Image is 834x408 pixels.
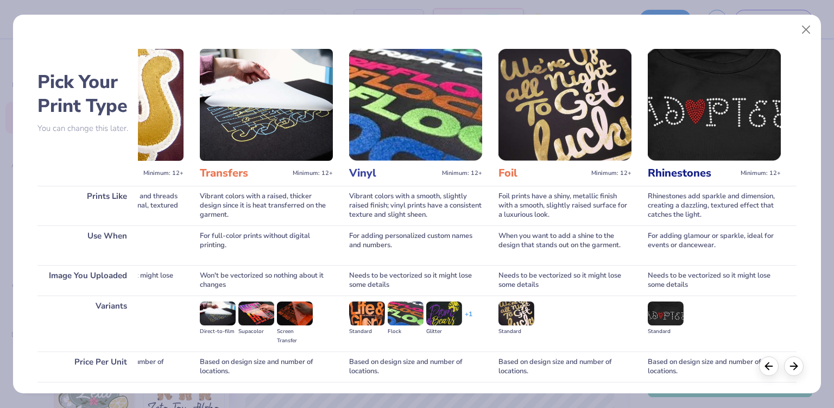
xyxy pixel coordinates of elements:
img: Direct-to-film [200,302,236,325]
div: Price Per Unit [37,351,138,382]
div: For adding personalized custom names and numbers. [349,225,482,265]
img: Rhinestones [648,49,781,161]
div: Direct-to-film [200,327,236,336]
div: Needs to be vectorized so it might lose some details [349,265,482,296]
div: Vibrant colors with a raised, thicker design since it is heat transferred on the garment. [200,186,333,225]
div: Needs to be vectorized so it might lose some details [648,265,781,296]
img: Standard [349,302,385,325]
span: Minimum: 12+ [293,170,333,177]
h3: Rhinestones [648,166,736,180]
div: For adding glamour or sparkle, ideal for events or dancewear. [648,225,781,265]
div: Based on design size and number of locations. [648,351,781,382]
div: Rhinestones add sparkle and dimension, creating a dazzling, textured effect that catches the light. [648,186,781,225]
p: You can change this later. [37,124,138,133]
div: + 1 [465,310,472,328]
div: Needs to be vectorized so it might lose some details [498,265,631,296]
div: Standard [498,327,534,336]
div: When you want to add a shine to the design that stands out on the garment. [498,225,631,265]
div: Standard [648,327,684,336]
img: Transfers [200,49,333,161]
img: Foil [498,49,631,161]
button: Close [796,20,817,40]
div: Supacolor [238,327,274,336]
img: Standard [498,302,534,325]
div: For full-color prints without digital printing. [200,225,333,265]
h2: Pick Your Print Type [37,70,138,118]
div: Based on design size and number of locations. [349,351,482,382]
span: Minimum: 12+ [143,170,184,177]
div: Image You Uploaded [37,265,138,296]
h3: Transfers [200,166,288,180]
img: Glitter [426,302,462,325]
span: Minimum: 12+ [741,170,781,177]
div: Screen Transfer [277,327,313,346]
div: Use When [37,225,138,265]
div: Standard [349,327,385,336]
div: Based on design size and number of locations. [498,351,631,382]
div: Flock [388,327,424,336]
div: Glitter [426,327,462,336]
img: Vinyl [349,49,482,161]
img: Flock [388,302,424,325]
div: Based on design size and number of locations. [50,351,184,382]
span: Minimum: 12+ [591,170,631,177]
div: Foil prints have a shiny, metallic finish with a smooth, slightly raised surface for a luxurious ... [498,186,631,225]
h3: Vinyl [349,166,438,180]
div: Won't be vectorized so nothing about it changes [200,265,333,296]
img: Supacolor [238,302,274,325]
span: Minimum: 12+ [442,170,482,177]
div: Vibrant colors with a smooth, slightly raised finish; vinyl prints have a consistent texture and ... [349,186,482,225]
div: Incorporates various fabrics and threads for a raised, multi-dimensional, textured look. [50,186,184,225]
h3: Foil [498,166,587,180]
img: Screen Transfer [277,302,313,325]
div: Prints Like [37,186,138,225]
img: Standard [648,302,684,325]
div: Needs to be vectorized so it might lose some details [50,265,184,296]
div: For large-area embroidery. [50,225,184,265]
div: Based on design size and number of locations. [200,351,333,382]
div: Variants [37,296,138,351]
